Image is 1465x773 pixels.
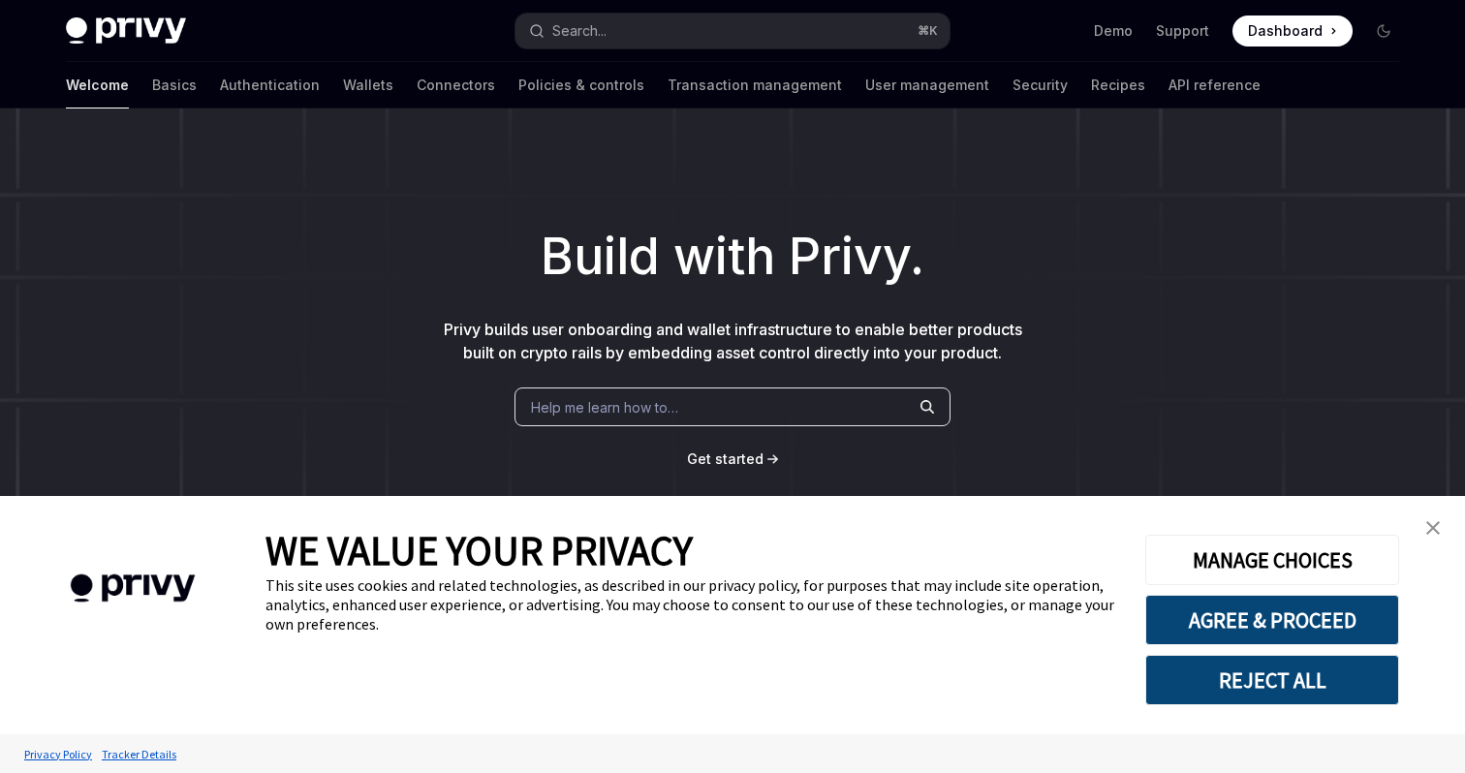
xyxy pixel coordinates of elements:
h1: Build with Privy. [31,219,1434,294]
a: Policies & controls [518,62,644,108]
span: WE VALUE YOUR PRIVACY [265,525,693,575]
span: Help me learn how to… [531,397,678,417]
a: API reference [1169,62,1261,108]
button: Toggle dark mode [1368,15,1399,46]
a: Privacy Policy [19,737,97,771]
button: AGREE & PROCEED [1145,595,1399,645]
img: company logo [29,546,236,631]
span: ⌘ K [918,23,938,39]
div: Search... [552,19,607,43]
a: close banner [1414,509,1452,547]
a: Get started [687,449,764,469]
img: close banner [1426,521,1440,535]
img: dark logo [66,17,186,45]
a: Connectors [417,62,495,108]
a: Recipes [1091,62,1145,108]
a: Basics [152,62,197,108]
div: This site uses cookies and related technologies, as described in our privacy policy, for purposes... [265,575,1116,634]
a: Transaction management [668,62,842,108]
a: Tracker Details [97,737,181,771]
a: Authentication [220,62,320,108]
a: Security [1013,62,1068,108]
button: Search...⌘K [515,14,950,48]
button: MANAGE CHOICES [1145,535,1399,585]
a: Demo [1094,21,1133,41]
span: Get started [687,450,764,467]
a: Wallets [343,62,393,108]
a: Welcome [66,62,129,108]
span: Dashboard [1248,21,1323,41]
span: Privy builds user onboarding and wallet infrastructure to enable better products built on crypto ... [444,320,1022,362]
a: Support [1156,21,1209,41]
a: Dashboard [1232,15,1353,46]
a: User management [865,62,989,108]
button: REJECT ALL [1145,655,1399,705]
